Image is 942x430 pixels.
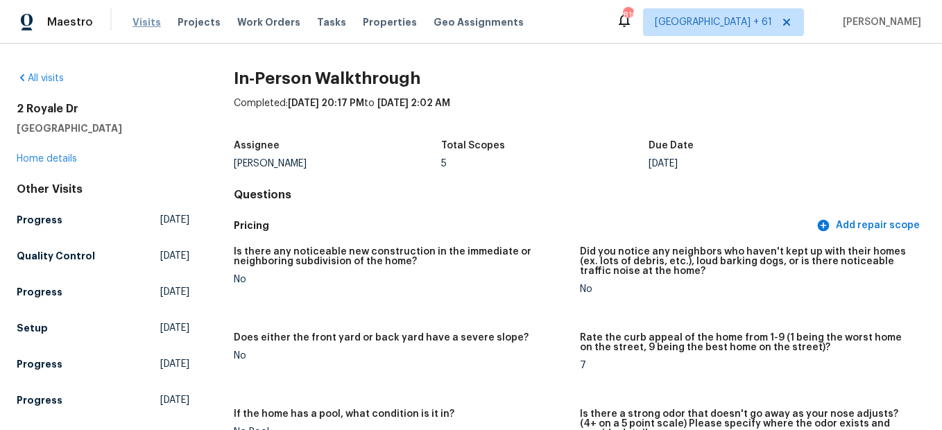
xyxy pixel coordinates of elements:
[234,409,454,419] h5: If the home has a pool, what condition is it in?
[580,333,914,352] h5: Rate the curb appeal of the home from 1-9 (1 being the worst home on the street, 9 being the best...
[17,213,62,227] h5: Progress
[17,154,77,164] a: Home details
[160,393,189,407] span: [DATE]
[17,321,48,335] h5: Setup
[317,17,346,27] span: Tasks
[17,243,189,268] a: Quality Control[DATE]
[17,316,189,341] a: Setup[DATE]
[234,159,441,169] div: [PERSON_NAME]
[234,141,280,150] h5: Assignee
[819,217,920,234] span: Add repair scope
[132,15,161,29] span: Visits
[363,15,417,29] span: Properties
[288,98,364,108] span: [DATE] 20:17 PM
[17,393,62,407] h5: Progress
[47,15,93,29] span: Maestro
[377,98,450,108] span: [DATE] 2:02 AM
[17,249,95,263] h5: Quality Control
[234,247,568,266] h5: Is there any noticeable new construction in the immediate or neighboring subdivision of the home?
[17,102,189,116] h2: 2 Royale Dr
[234,71,925,85] h2: In-Person Walkthrough
[580,284,914,294] div: No
[17,352,189,377] a: Progress[DATE]
[17,279,189,304] a: Progress[DATE]
[17,74,64,83] a: All visits
[160,285,189,299] span: [DATE]
[160,249,189,263] span: [DATE]
[580,247,914,276] h5: Did you notice any neighbors who haven't kept up with their homes (ex. lots of debris, etc.), lou...
[234,351,568,361] div: No
[649,141,694,150] h5: Due Date
[178,15,221,29] span: Projects
[441,141,505,150] h5: Total Scopes
[623,8,633,22] div: 819
[17,388,189,413] a: Progress[DATE]
[234,96,925,132] div: Completed: to
[580,361,914,370] div: 7
[17,285,62,299] h5: Progress
[434,15,524,29] span: Geo Assignments
[234,333,529,343] h5: Does either the front yard or back yard have a severe slope?
[234,188,925,202] h4: Questions
[17,121,189,135] h5: [GEOGRAPHIC_DATA]
[649,159,856,169] div: [DATE]
[441,159,649,169] div: 5
[234,218,814,233] h5: Pricing
[160,357,189,371] span: [DATE]
[837,15,921,29] span: [PERSON_NAME]
[655,15,772,29] span: [GEOGRAPHIC_DATA] + 61
[160,321,189,335] span: [DATE]
[160,213,189,227] span: [DATE]
[814,213,925,239] button: Add repair scope
[17,182,189,196] div: Other Visits
[17,207,189,232] a: Progress[DATE]
[234,275,568,284] div: No
[237,15,300,29] span: Work Orders
[17,357,62,371] h5: Progress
